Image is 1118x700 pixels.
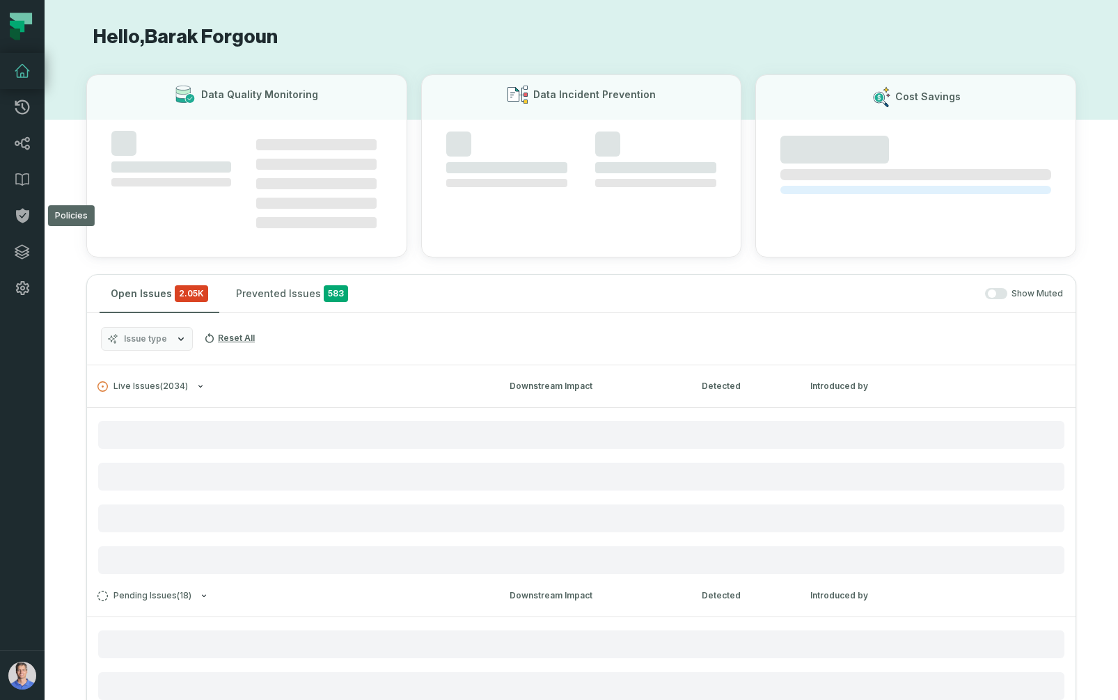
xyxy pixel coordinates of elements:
span: Pending Issues ( 18 ) [97,591,191,601]
h3: Data Incident Prevention [533,88,656,102]
div: Policies [48,205,95,226]
h1: Hello, Barak Forgoun [86,25,1076,49]
span: critical issues and errors combined [175,285,208,302]
span: 583 [324,285,348,302]
button: Issue type [101,327,193,351]
div: Introduced by [810,380,1065,392]
button: Prevented Issues [225,275,359,312]
button: Data Quality Monitoring [86,74,407,257]
div: Show Muted [365,288,1063,300]
div: Detected [702,380,785,392]
h3: Data Quality Monitoring [201,88,318,102]
button: Reset All [198,327,260,349]
div: Downstream Impact [510,589,677,602]
div: Introduced by [810,589,1065,602]
span: Issue type [124,333,167,344]
button: Data Incident Prevention [421,74,742,257]
div: Downstream Impact [510,380,677,392]
button: Live Issues(2034) [97,381,485,392]
img: avatar of Barak Forgoun [8,662,36,690]
button: Open Issues [100,275,219,312]
h3: Cost Savings [895,90,961,104]
span: Live Issues ( 2034 ) [97,381,188,392]
div: Detected [702,589,785,602]
button: Pending Issues(18) [97,591,485,601]
div: Live Issues(2034) [87,407,1076,574]
button: Cost Savings [755,74,1076,257]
